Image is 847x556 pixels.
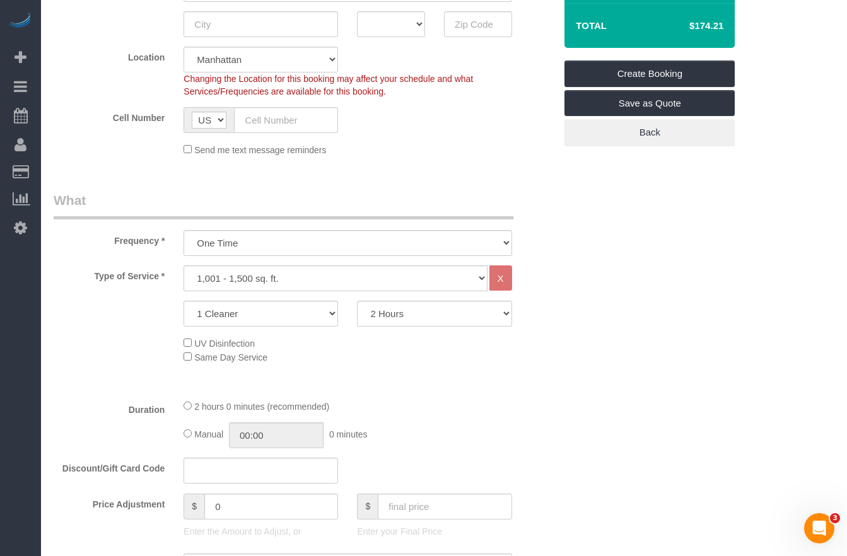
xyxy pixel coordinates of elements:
legend: What [54,191,513,219]
input: Zip Code [444,11,512,37]
span: Manual [194,429,223,439]
a: Back [564,119,735,146]
input: final price [378,494,511,519]
span: 3 [830,513,840,523]
img: Automaid Logo [8,13,33,30]
span: 2 hours 0 minutes (recommended) [194,402,329,412]
span: $ [184,494,204,519]
span: Send me text message reminders [194,145,326,155]
span: 0 minutes [329,429,368,439]
input: City [184,11,338,37]
strong: Total [576,20,607,31]
h4: $174.21 [651,21,723,32]
label: Type of Service * [44,265,174,282]
label: Cell Number [44,107,174,124]
input: Cell Number [234,107,338,133]
span: UV Disinfection [194,339,255,349]
p: Enter your Final Price [357,525,511,538]
p: Enter the Amount to Adjust, or [184,525,338,538]
label: Frequency * [44,230,174,247]
label: Location [44,47,174,64]
span: $ [357,494,378,519]
iframe: Intercom live chat [804,513,834,543]
span: Changing the Location for this booking may affect your schedule and what Services/Frequencies are... [184,74,473,96]
a: Save as Quote [564,90,735,117]
label: Price Adjustment [44,494,174,511]
label: Discount/Gift Card Code [44,458,174,475]
a: Create Booking [564,61,735,87]
label: Duration [44,399,174,416]
span: Same Day Service [194,352,267,362]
